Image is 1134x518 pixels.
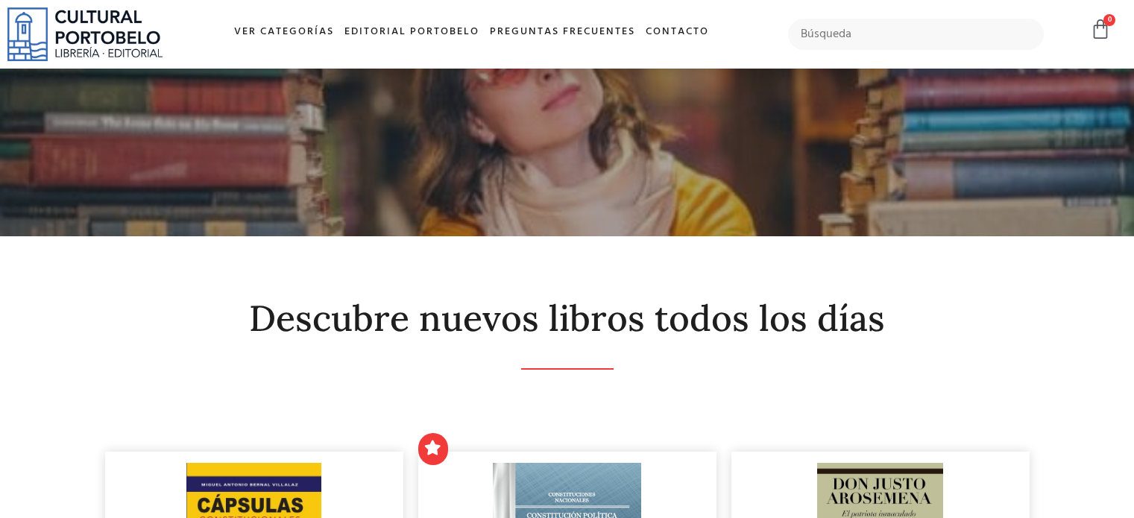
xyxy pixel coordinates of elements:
[788,19,1044,50] input: Búsqueda
[640,16,714,48] a: Contacto
[339,16,485,48] a: Editorial Portobelo
[485,16,640,48] a: Preguntas frecuentes
[229,16,339,48] a: Ver Categorías
[105,299,1030,338] h2: Descubre nuevos libros todos los días
[1090,19,1111,40] a: 0
[1103,14,1115,26] span: 0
